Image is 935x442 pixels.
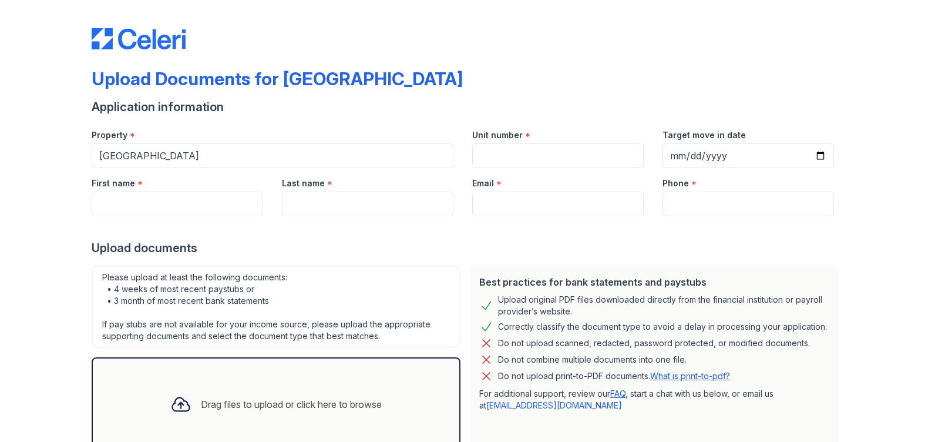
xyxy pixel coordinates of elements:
[92,28,186,49] img: CE_Logo_Blue-a8612792a0a2168367f1c8372b55b34899dd931a85d93a1a3d3e32e68fde9ad4.png
[92,266,460,348] div: Please upload at least the following documents: • 4 weeks of most recent paystubs or • 3 month of...
[479,388,829,411] p: For additional support, review our , start a chat with us below, or email us at
[486,400,622,410] a: [EMAIL_ADDRESS][DOMAIN_NAME]
[498,320,827,334] div: Correctly classify the document type to avoid a delay in processing your application.
[92,99,843,115] div: Application information
[92,240,843,256] div: Upload documents
[92,68,463,89] div: Upload Documents for [GEOGRAPHIC_DATA]
[472,129,523,141] label: Unit number
[498,336,810,350] div: Do not upload scanned, redacted, password protected, or modified documents.
[92,178,135,189] label: First name
[662,178,689,189] label: Phone
[662,129,746,141] label: Target move in date
[282,178,325,189] label: Last name
[498,370,730,382] p: Do not upload print-to-PDF documents.
[610,389,625,399] a: FAQ
[201,397,382,411] div: Drag files to upload or click here to browse
[92,129,127,141] label: Property
[498,294,829,317] div: Upload original PDF files downloaded directly from the financial institution or payroll provider’...
[650,371,730,381] a: What is print-to-pdf?
[479,275,829,289] div: Best practices for bank statements and paystubs
[498,353,687,367] div: Do not combine multiple documents into one file.
[472,178,494,189] label: Email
